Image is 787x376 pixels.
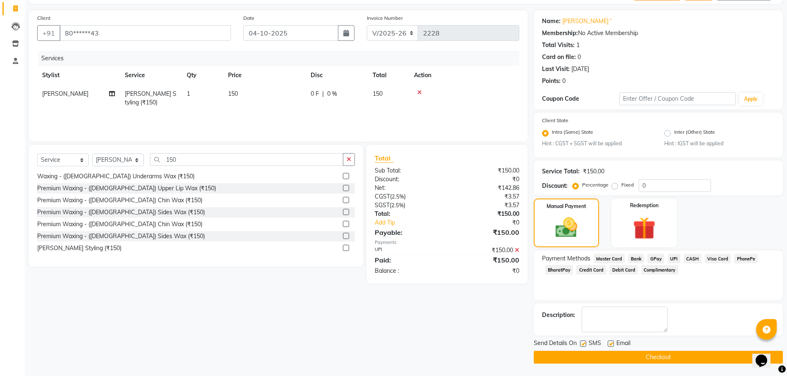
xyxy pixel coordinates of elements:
[668,254,680,263] span: UPI
[369,255,447,265] div: Paid:
[37,14,50,22] label: Client
[664,140,775,147] small: Hint : IGST will be applied
[37,184,216,193] div: Premium Waxing - ([DEMOGRAPHIC_DATA]) Upper Lip Wax (₹150)
[375,193,390,200] span: CGST
[369,246,447,255] div: UPI
[37,220,202,229] div: Premium Waxing - ([DEMOGRAPHIC_DATA]) Chin Wax (₹150)
[447,227,525,237] div: ₹150.00
[582,181,609,189] label: Percentage
[367,14,403,22] label: Invoice Number
[150,153,343,166] input: Search or Scan
[594,254,625,263] span: Master Card
[37,25,60,41] button: +91
[705,254,731,263] span: Visa Card
[542,17,561,26] div: Name:
[571,65,589,73] div: [DATE]
[542,29,775,38] div: No Active Membership
[447,255,525,265] div: ₹150.00
[369,210,447,218] div: Total:
[562,77,566,85] div: 0
[322,90,324,98] span: |
[641,265,678,274] span: Complimentary
[125,90,176,106] span: [PERSON_NAME] Styling (₹150)
[734,254,758,263] span: PhonePe
[369,267,447,275] div: Balance :
[542,29,578,38] div: Membership:
[647,254,664,263] span: GPay
[59,25,231,41] input: Search by Name/Mobile/Email/Code
[369,166,447,175] div: Sub Total:
[628,254,644,263] span: Bank
[369,192,447,201] div: ( )
[542,41,575,50] div: Total Visits:
[37,172,195,181] div: Waxing - ([DEMOGRAPHIC_DATA]) Underarms Wax (₹150)
[547,203,586,210] label: Manual Payment
[228,90,238,97] span: 150
[37,66,120,85] th: Stylist
[621,181,634,189] label: Fixed
[243,14,254,22] label: Date
[542,311,575,319] div: Description:
[752,343,779,368] iframe: chat widget
[542,95,620,103] div: Coupon Code
[562,17,611,26] a: [PERSON_NAME] '
[37,244,121,253] div: [PERSON_NAME] Styling (₹150)
[549,215,584,240] img: _cash.svg
[327,90,337,98] span: 0 %
[42,90,88,97] span: [PERSON_NAME]
[306,66,368,85] th: Disc
[447,166,525,175] div: ₹150.00
[542,77,561,85] div: Points:
[542,254,590,263] span: Payment Methods
[447,201,525,210] div: ₹3.57
[182,66,223,85] th: Qty
[460,218,525,227] div: ₹0
[576,265,606,274] span: Credit Card
[373,90,383,97] span: 150
[542,140,652,147] small: Hint : CGST + SGST will be applied
[576,41,580,50] div: 1
[542,117,568,124] label: Client State
[542,167,580,176] div: Service Total:
[311,90,319,98] span: 0 F
[739,93,763,105] button: Apply
[674,128,715,138] label: Inter (Other) State
[447,192,525,201] div: ₹3.57
[578,53,581,61] div: 0
[447,184,525,192] div: ₹142.86
[542,65,570,73] div: Last Visit:
[375,201,390,209] span: SGST
[447,175,525,184] div: ₹0
[369,184,447,192] div: Net:
[542,53,576,61] div: Card on file:
[37,208,205,217] div: Premium Waxing - ([DEMOGRAPHIC_DATA]) Sides Wax (₹150)
[626,214,663,242] img: _gift.svg
[619,92,736,105] input: Enter Offer / Coupon Code
[684,254,701,263] span: CASH
[583,167,604,176] div: ₹150.00
[447,267,525,275] div: ₹0
[409,66,519,85] th: Action
[545,265,573,274] span: BharatPay
[630,202,659,209] label: Redemption
[447,210,525,218] div: ₹150.00
[534,339,577,349] span: Send Details On
[369,175,447,184] div: Discount:
[616,339,630,349] span: Email
[369,201,447,210] div: ( )
[391,202,404,208] span: 2.5%
[120,66,182,85] th: Service
[38,51,525,66] div: Services
[37,196,202,205] div: Premium Waxing - ([DEMOGRAPHIC_DATA]) Chin Wax (₹150)
[589,339,601,349] span: SMS
[542,182,568,190] div: Discount:
[369,227,447,237] div: Payable:
[187,90,190,97] span: 1
[609,265,638,274] span: Debit Card
[534,351,783,364] button: Checkout
[375,154,394,163] span: Total
[223,66,306,85] th: Price
[375,239,519,246] div: Payments
[392,193,404,200] span: 2.5%
[368,66,409,85] th: Total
